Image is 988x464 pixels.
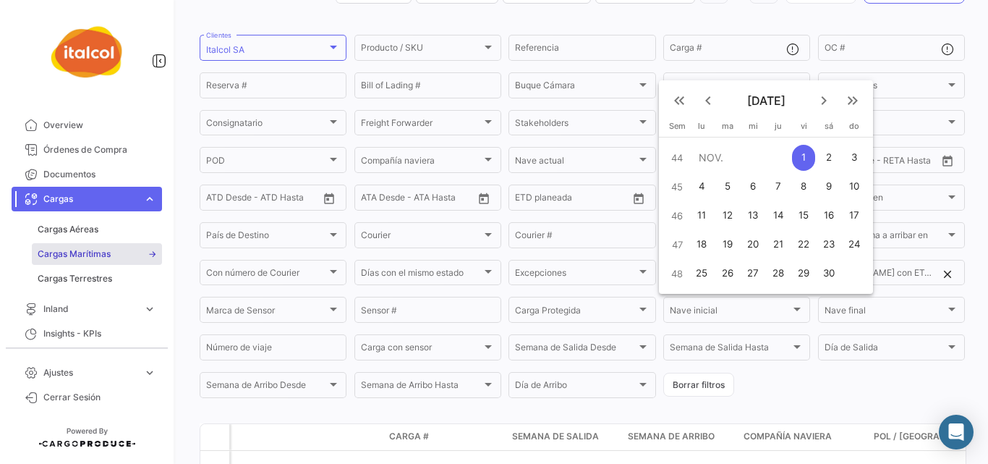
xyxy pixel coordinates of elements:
button: 2 de noviembre de 2024 [816,143,841,172]
button: 20 de noviembre de 2024 [741,230,766,259]
button: 26 de noviembre de 2024 [715,259,741,288]
button: 18 de noviembre de 2024 [689,230,715,259]
span: do [849,121,859,131]
div: 27 [741,261,765,287]
div: 20 [741,232,765,258]
button: 30 de noviembre de 2024 [816,259,841,288]
div: 11 [691,203,713,229]
div: 23 [817,232,840,258]
div: 28 [767,261,790,287]
span: mi [749,121,758,131]
div: 8 [792,174,814,200]
th: Sem [665,121,689,137]
div: 26 [716,261,739,287]
button: 10 de noviembre de 2024 [841,172,867,201]
button: 24 de noviembre de 2024 [841,230,867,259]
span: sá [825,121,833,131]
span: lu [698,121,705,131]
button: 14 de noviembre de 2024 [766,201,791,230]
button: 8 de noviembre de 2024 [791,172,817,201]
div: 29 [792,261,814,287]
button: 16 de noviembre de 2024 [816,201,841,230]
button: 19 de noviembre de 2024 [715,230,741,259]
button: 9 de noviembre de 2024 [816,172,841,201]
div: 17 [843,203,866,229]
span: vi [801,121,807,131]
td: 45 [665,172,689,201]
mat-icon: keyboard_arrow_left [699,92,717,109]
div: 14 [767,203,790,229]
button: 3 de noviembre de 2024 [841,143,867,172]
div: 4 [691,174,713,200]
button: 23 de noviembre de 2024 [816,230,841,259]
div: 18 [691,232,713,258]
div: Abrir Intercom Messenger [939,415,974,450]
mat-icon: keyboard_double_arrow_left [670,92,688,109]
div: 15 [792,203,814,229]
td: 48 [665,259,689,288]
button: 6 de noviembre de 2024 [741,172,766,201]
mat-icon: keyboard_double_arrow_right [844,92,861,109]
button: 25 de noviembre de 2024 [689,259,715,288]
div: 2 [817,145,840,171]
button: 12 de noviembre de 2024 [715,201,741,230]
td: 46 [665,201,689,230]
div: 16 [817,203,840,229]
button: 1 de noviembre de 2024 [791,143,817,172]
span: [DATE] [723,93,809,108]
div: 19 [716,232,739,258]
div: 25 [691,261,713,287]
span: ju [775,121,782,131]
td: 47 [665,230,689,259]
button: 17 de noviembre de 2024 [841,201,867,230]
button: 15 de noviembre de 2024 [791,201,817,230]
button: 13 de noviembre de 2024 [741,201,766,230]
button: 21 de noviembre de 2024 [766,230,791,259]
button: 11 de noviembre de 2024 [689,201,715,230]
div: 9 [817,174,840,200]
div: 24 [843,232,866,258]
div: 13 [741,203,765,229]
button: 29 de noviembre de 2024 [791,259,817,288]
button: 22 de noviembre de 2024 [791,230,817,259]
div: 10 [843,174,866,200]
div: 22 [792,232,814,258]
div: 3 [843,145,866,171]
div: 1 [792,145,814,171]
button: 5 de noviembre de 2024 [715,172,741,201]
div: 12 [716,203,739,229]
td: 44 [665,143,689,172]
div: 7 [767,174,790,200]
mat-icon: keyboard_arrow_right [815,92,832,109]
div: 21 [767,232,790,258]
button: 28 de noviembre de 2024 [766,259,791,288]
button: 27 de noviembre de 2024 [741,259,766,288]
div: 30 [817,261,840,287]
span: ma [722,121,733,131]
button: 7 de noviembre de 2024 [766,172,791,201]
div: 6 [741,174,765,200]
button: 4 de noviembre de 2024 [689,172,715,201]
div: 5 [716,174,739,200]
td: NOV. [689,143,791,172]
